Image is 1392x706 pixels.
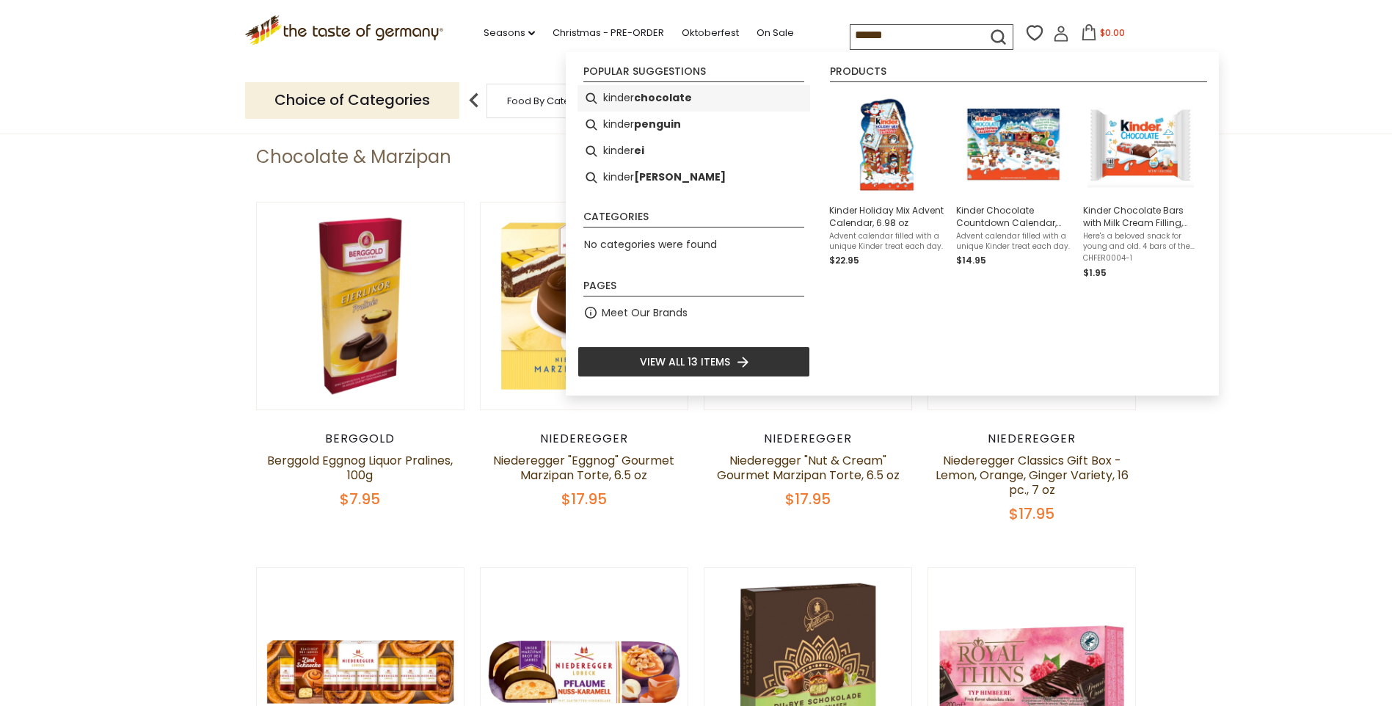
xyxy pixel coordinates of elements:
span: Advent calendar filled with a unique Kinder treat each day. [829,231,944,252]
span: $17.95 [561,489,607,509]
a: On Sale [757,25,794,41]
img: Niederegger "Eggnog" Gourmet Marzipan Torte, 6.5 oz [481,203,688,410]
span: $14.95 [956,254,986,266]
p: Choice of Categories [245,82,459,118]
div: Berggold [256,432,465,446]
div: Niederegger [704,432,913,446]
span: Here's a beloved snack for young and old. 4 bars of the popular Kinder chocolate with milk creme ... [1083,231,1198,252]
span: $1.95 [1083,266,1107,279]
button: $0.00 [1072,24,1134,46]
a: Kinder Holiday Mix Advent CalendarKinder Holiday Mix Advent Calendar, 6.98 ozAdvent calendar fill... [829,91,944,280]
h1: Chocolate & Marzipan [256,146,451,168]
li: Meet Our Brands [577,299,810,326]
li: Kinder Chocolate Countdown Calendar, 4.3 oz [950,85,1077,286]
a: Berggold Eggnog Liquor Pralines, 100g [267,452,453,484]
b: ei [634,142,644,159]
li: kinder riegel [577,164,810,191]
span: CHFER0004-1 [1083,253,1198,263]
a: Seasons [484,25,535,41]
span: Advent calendar filled with a unique Kinder treat each day. [956,231,1071,252]
li: kinder chocolate [577,85,810,112]
span: Kinder Chocolate Countdown Calendar, 4.3 oz [956,204,1071,229]
a: Niederegger "Nut & Cream" Gourmet Marzipan Torte, 6.5 oz [717,452,900,484]
span: $17.95 [785,489,831,509]
div: Niederegger [928,432,1137,446]
a: Christmas - PRE-ORDER [553,25,664,41]
li: kinder penguin [577,112,810,138]
b: chocolate [634,90,692,106]
img: previous arrow [459,86,489,115]
span: View all 13 items [640,354,730,370]
b: penguin [634,116,681,133]
span: $17.95 [1009,503,1054,524]
img: Kinder Holiday Mix Advent Calendar [834,91,940,197]
a: Niederegger Classics Gift Box -Lemon, Orange, Ginger Variety, 16 pc., 7 oz [936,452,1129,498]
div: Instant Search Results [566,52,1219,396]
li: Popular suggestions [583,66,804,82]
a: Niederegger "Eggnog" Gourmet Marzipan Torte, 6.5 oz [493,452,674,484]
span: $7.95 [340,489,380,509]
div: Niederegger [480,432,689,446]
li: Products [830,66,1207,82]
span: $0.00 [1100,26,1125,39]
b: [PERSON_NAME] [634,169,726,186]
li: Pages [583,280,804,296]
span: $22.95 [829,254,859,266]
li: Categories [583,211,804,228]
li: View all 13 items [577,346,810,377]
span: No categories were found [584,237,717,252]
a: Oktoberfest [682,25,739,41]
span: Kinder Holiday Mix Advent Calendar, 6.98 oz [829,204,944,229]
a: Food By Category [507,95,592,106]
a: Kinder Chocolate Countdown CalendarKinder Chocolate Countdown Calendar, 4.3 ozAdvent calendar fil... [956,91,1071,280]
a: Meet Our Brands [602,305,688,321]
li: Kinder Holiday Mix Advent Calendar, 6.98 oz [823,85,950,286]
a: Kinder Chocolate Bars with Milk Cream Filling, 50g, 4pcHere's a beloved snack for young and old. ... [1083,91,1198,280]
img: Berggold Eggnog Liquor Pralines, 100g [257,203,464,410]
li: Kinder Chocolate Bars with Milk Cream Filling, 50g, 4pc [1077,85,1204,286]
span: Kinder Chocolate Bars with Milk Cream Filling, 50g, 4pc [1083,204,1198,229]
li: kinder ei [577,138,810,164]
img: Kinder Chocolate Countdown Calendar [961,91,1067,197]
